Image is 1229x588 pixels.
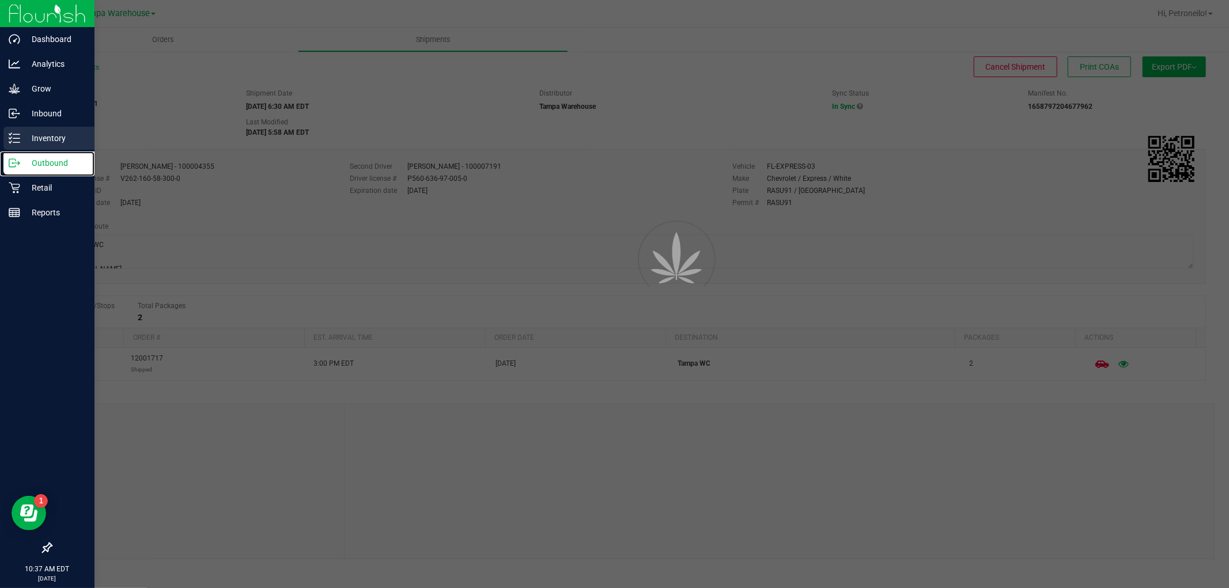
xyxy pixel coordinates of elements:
p: Inventory [20,131,89,145]
inline-svg: Outbound [9,157,20,169]
inline-svg: Retail [9,182,20,194]
p: Outbound [20,156,89,170]
inline-svg: Inbound [9,108,20,119]
p: [DATE] [5,574,89,583]
inline-svg: Grow [9,83,20,94]
iframe: Resource center unread badge [34,494,48,508]
inline-svg: Reports [9,207,20,218]
p: 10:37 AM EDT [5,564,89,574]
p: Inbound [20,107,89,120]
p: Grow [20,82,89,96]
iframe: Resource center [12,496,46,530]
p: Reports [20,206,89,219]
inline-svg: Dashboard [9,33,20,45]
inline-svg: Analytics [9,58,20,70]
p: Analytics [20,57,89,71]
p: Retail [20,181,89,195]
inline-svg: Inventory [9,132,20,144]
p: Dashboard [20,32,89,46]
